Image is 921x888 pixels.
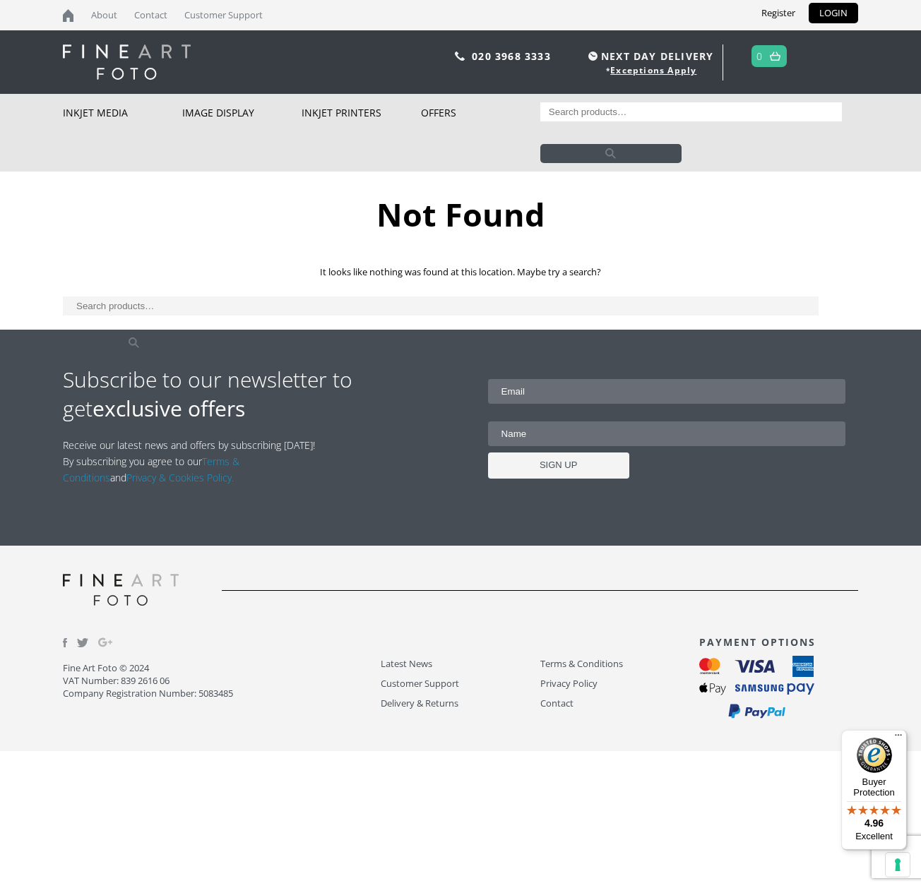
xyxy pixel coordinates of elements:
[890,730,907,747] button: Menu
[63,193,858,236] h1: Not Found
[63,44,191,80] img: logo-white.svg
[63,333,204,352] button: Search
[841,730,907,850] button: Trusted Shops TrustmarkBuyer Protection4.96Excellent
[540,144,682,163] button: Search
[540,695,699,712] a: Contact
[540,676,699,692] a: Privacy Policy
[381,656,540,672] a: Latest News
[699,656,814,719] img: payment_options.svg
[63,365,460,423] h2: Subscribe to our newsletter to get
[472,49,551,63] a: 020 3968 3333
[63,264,858,280] p: It looks like nothing was found at this location. Maybe try a search?
[610,64,696,76] a: Exceptions Apply
[63,437,323,486] p: Receive our latest news and offers by subscribing [DATE]! By subscribing you agree to our and
[381,676,540,692] a: Customer Support
[585,48,713,64] span: NEXT DAY DELIVERY
[63,296,819,316] input: Search products…
[488,452,629,479] input: SIGN UP
[809,3,858,23] a: LOGIN
[93,394,245,423] strong: exclusive offers
[455,52,465,61] img: phone.svg
[588,52,598,61] img: time.svg
[77,638,88,647] img: twitter.svg
[886,853,910,877] button: Your consent preferences for tracking technologies
[63,574,179,606] img: logo-grey.svg
[63,638,67,647] img: facebook.svg
[540,656,699,672] a: Terms & Conditions
[182,94,302,131] a: Image Display
[126,471,234,484] a: Privacy & Cookies Policy.
[841,831,907,842] p: Excellent
[841,776,907,798] p: Buyer Protection
[488,379,846,404] input: Email
[751,3,806,23] a: Register
[98,635,112,649] img: Google_Plus.svg
[770,52,780,61] img: basket.svg
[381,695,540,712] a: Delivery & Returns
[864,817,884,829] span: 4.96
[421,94,540,131] a: Offers
[756,46,763,66] a: 0
[540,102,843,121] input: Search products…
[857,738,892,773] img: Trusted Shops Trustmark
[488,421,846,446] input: Name
[699,635,858,649] h3: PAYMENT OPTIONS
[302,94,421,131] a: Inkjet Printers
[63,94,182,131] a: Inkjet Media
[63,661,381,700] p: Fine Art Foto © 2024 VAT Number: 839 2616 06 Company Registration Number: 5083485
